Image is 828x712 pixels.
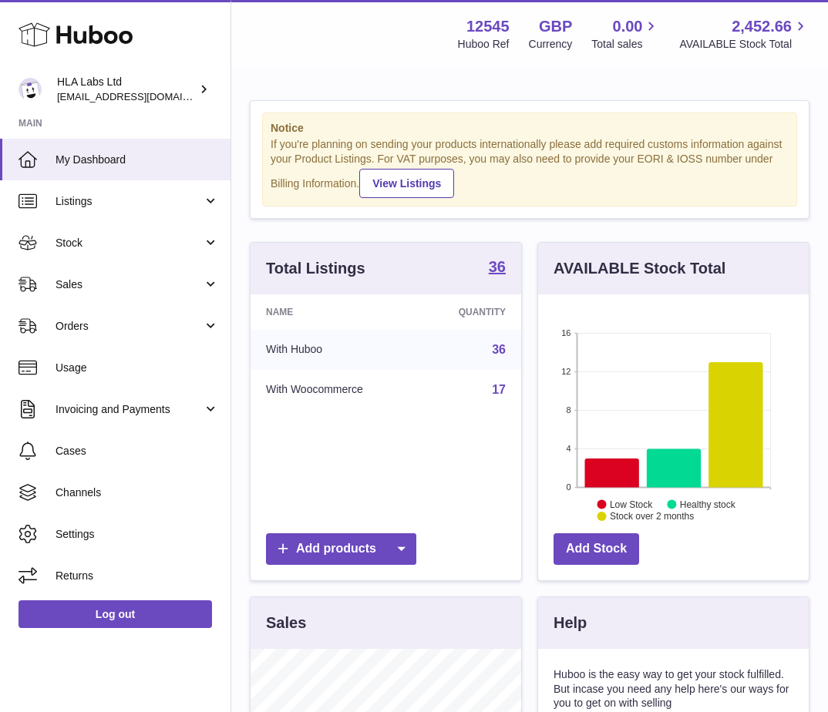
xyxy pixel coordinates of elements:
text: Healthy stock [680,499,736,509]
div: HLA Labs Ltd [57,75,196,104]
span: Returns [56,569,219,583]
text: Low Stock [610,499,653,509]
h3: Help [554,613,587,633]
a: 2,452.66 AVAILABLE Stock Total [679,16,809,52]
span: Cases [56,444,219,458]
text: Stock over 2 months [610,511,694,522]
span: 2,452.66 [732,16,792,37]
text: 4 [566,444,571,453]
td: With Woocommerce [251,370,419,410]
strong: 36 [489,259,506,274]
text: 8 [566,405,571,415]
span: Invoicing and Payments [56,402,203,417]
td: With Huboo [251,330,419,370]
h3: Sales [266,613,306,633]
span: Usage [56,361,219,375]
span: AVAILABLE Stock Total [679,37,809,52]
p: Huboo is the easy way to get your stock fulfilled. But incase you need any help here's our ways f... [554,667,793,711]
a: 0.00 Total sales [591,16,660,52]
span: Channels [56,485,219,500]
strong: GBP [539,16,572,37]
a: View Listings [359,169,454,198]
span: Sales [56,277,203,292]
a: Add products [266,533,416,565]
span: Orders [56,319,203,334]
strong: 12545 [466,16,510,37]
h3: Total Listings [266,258,365,279]
th: Quantity [419,294,521,330]
span: [EMAIL_ADDRESS][DOMAIN_NAME] [57,90,227,102]
span: My Dashboard [56,153,219,167]
span: 0.00 [613,16,643,37]
span: Settings [56,527,219,542]
a: 36 [489,259,506,277]
th: Name [251,294,419,330]
span: Stock [56,236,203,250]
text: 12 [561,367,571,376]
img: clinton@newgendirect.com [19,78,42,101]
div: If you're planning on sending your products internationally please add required customs informati... [271,137,789,197]
a: Add Stock [554,533,639,565]
span: Listings [56,194,203,209]
text: 16 [561,328,571,338]
a: 17 [492,383,506,396]
div: Currency [529,37,573,52]
a: Log out [19,600,212,628]
h3: AVAILABLE Stock Total [554,258,725,279]
a: 36 [492,343,506,356]
text: 0 [566,482,571,492]
span: Total sales [591,37,660,52]
strong: Notice [271,121,789,136]
div: Huboo Ref [458,37,510,52]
